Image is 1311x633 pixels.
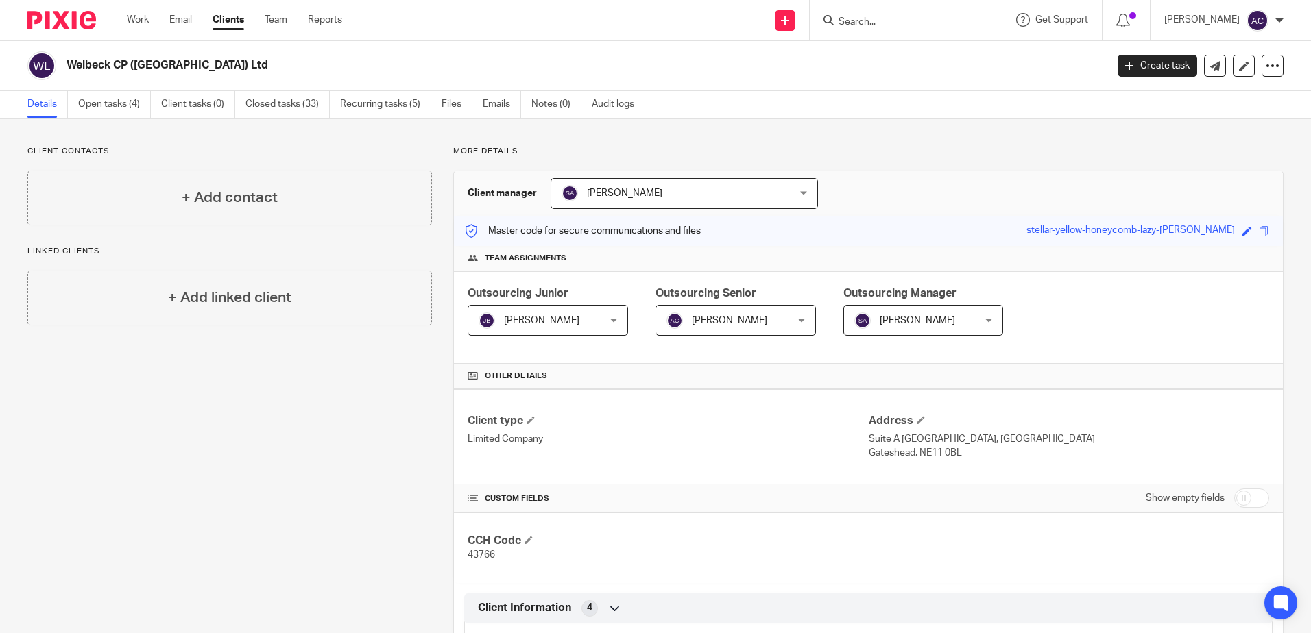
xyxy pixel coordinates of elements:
[587,601,592,615] span: 4
[213,13,244,27] a: Clients
[869,414,1269,428] h4: Address
[837,16,961,29] input: Search
[655,288,756,299] span: Outsourcing Senior
[468,493,868,504] h4: CUSTOM FIELDS
[1035,15,1088,25] span: Get Support
[27,146,432,157] p: Client contacts
[453,146,1284,157] p: More details
[442,91,472,118] a: Files
[1146,491,1225,505] label: Show empty fields
[67,58,891,73] h2: Welbeck CP ([GEOGRAPHIC_DATA]) Ltd
[464,224,701,238] p: Master code for secure communications and files
[468,432,868,446] p: Limited Company
[27,91,68,118] a: Details
[78,91,151,118] a: Open tasks (4)
[854,312,871,329] img: svg%3E
[479,312,495,329] img: svg%3E
[340,91,431,118] a: Recurring tasks (5)
[265,13,287,27] a: Team
[468,414,868,428] h4: Client type
[1164,13,1240,27] p: [PERSON_NAME]
[161,91,235,118] a: Client tasks (0)
[869,432,1269,446] p: Suite A [GEOGRAPHIC_DATA], [GEOGRAPHIC_DATA]
[478,601,571,615] span: Client Information
[169,13,192,27] a: Email
[869,446,1269,460] p: Gateshead, NE11 0BL
[127,13,149,27] a: Work
[843,288,957,299] span: Outsourcing Manager
[27,11,96,29] img: Pixie
[504,316,579,325] span: [PERSON_NAME]
[468,534,868,548] h4: CCH Code
[1118,55,1197,77] a: Create task
[27,246,432,257] p: Linked clients
[468,288,568,299] span: Outsourcing Junior
[1026,223,1235,239] div: stellar-yellow-honeycomb-lazy-[PERSON_NAME]
[485,371,547,382] span: Other details
[27,51,56,80] img: svg%3E
[587,188,662,198] span: [PERSON_NAME]
[168,287,291,308] h4: + Add linked client
[666,312,683,329] img: svg%3E
[1247,10,1268,32] img: svg%3E
[468,186,537,200] h3: Client manager
[531,91,581,118] a: Notes (0)
[692,316,767,325] span: [PERSON_NAME]
[562,185,578,201] img: svg%3E
[308,13,342,27] a: Reports
[483,91,521,118] a: Emails
[245,91,330,118] a: Closed tasks (33)
[182,187,278,208] h4: + Add contact
[485,253,566,264] span: Team assignments
[880,316,955,325] span: [PERSON_NAME]
[592,91,645,118] a: Audit logs
[468,550,495,560] span: 43766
